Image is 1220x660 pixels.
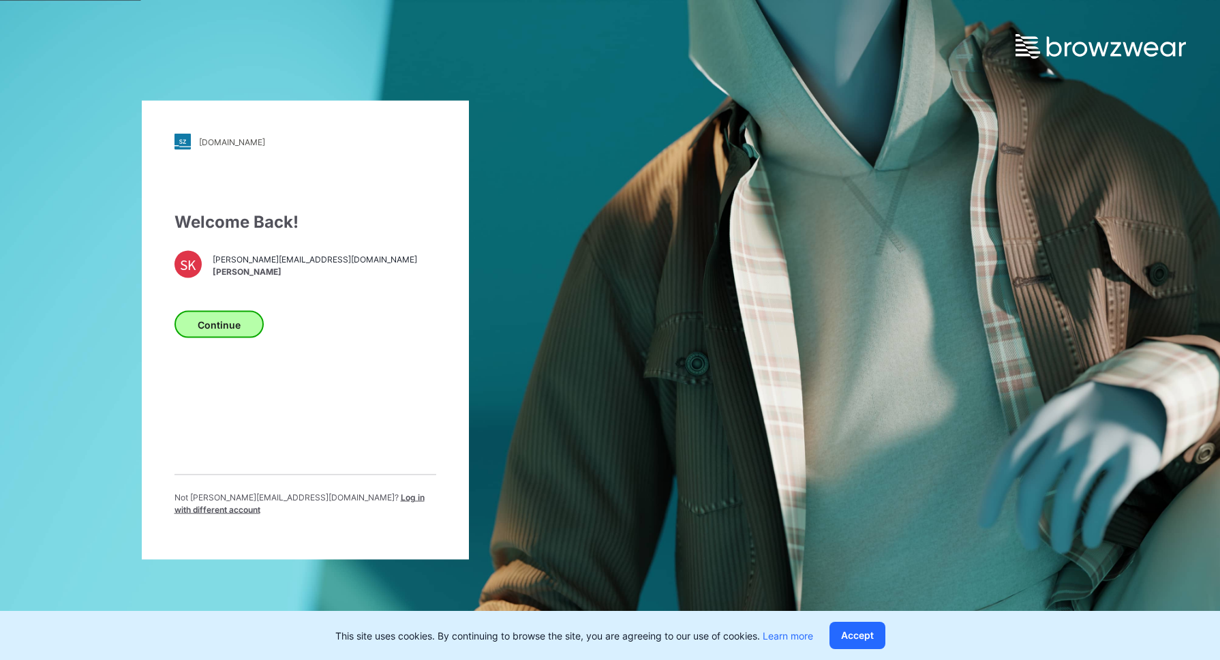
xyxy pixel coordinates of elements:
img: stylezone-logo.562084cfcfab977791bfbf7441f1a819.svg [174,134,191,150]
button: Continue [174,311,264,338]
span: [PERSON_NAME][EMAIL_ADDRESS][DOMAIN_NAME] [213,253,417,265]
div: SK [174,251,202,278]
p: This site uses cookies. By continuing to browse the site, you are agreeing to our use of cookies. [335,629,813,643]
div: Welcome Back! [174,210,436,235]
button: Accept [829,622,885,649]
p: Not [PERSON_NAME][EMAIL_ADDRESS][DOMAIN_NAME] ? [174,492,436,516]
a: Learn more [763,630,813,642]
span: [PERSON_NAME] [213,265,417,277]
div: [DOMAIN_NAME] [199,136,265,147]
img: browzwear-logo.e42bd6dac1945053ebaf764b6aa21510.svg [1016,34,1186,59]
a: [DOMAIN_NAME] [174,134,436,150]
